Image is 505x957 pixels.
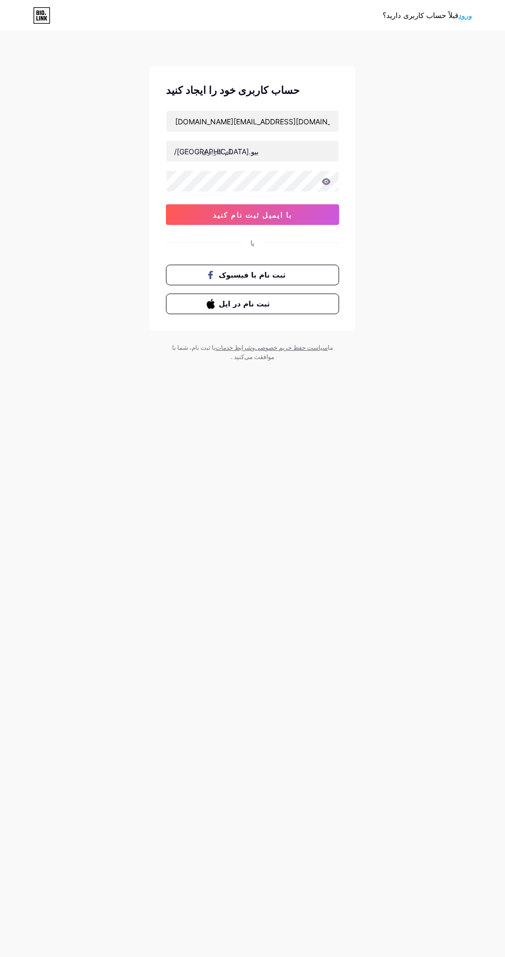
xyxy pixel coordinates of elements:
a: شرایط خدمات [215,344,252,351]
button: ثبت نام در اپل [166,294,339,314]
font: حساب کاربری خود را ایجاد کنید [166,84,299,96]
font: یا [250,238,255,247]
button: ثبت نام با فیسبوک [166,265,339,285]
font: قبلاً حساب کاربری دارید؟ [382,11,458,20]
a: سیاست حفظ حریم خصوصی [255,344,328,351]
font: بیو.[GEOGRAPHIC_DATA]/ [174,147,259,156]
font: با ثبت نام، شما با [172,344,215,351]
a: ورود [458,11,472,20]
input: نام کاربری [166,141,339,161]
font: با ایمیل ثبت نام کنید [213,210,292,219]
font: و [252,344,255,351]
input: ایمیل [166,111,339,132]
font: ثبت نام در اپل [219,300,270,308]
font: ثبت نام با فیسبوک [219,271,286,279]
button: با ایمیل ثبت نام کنید [166,204,339,225]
